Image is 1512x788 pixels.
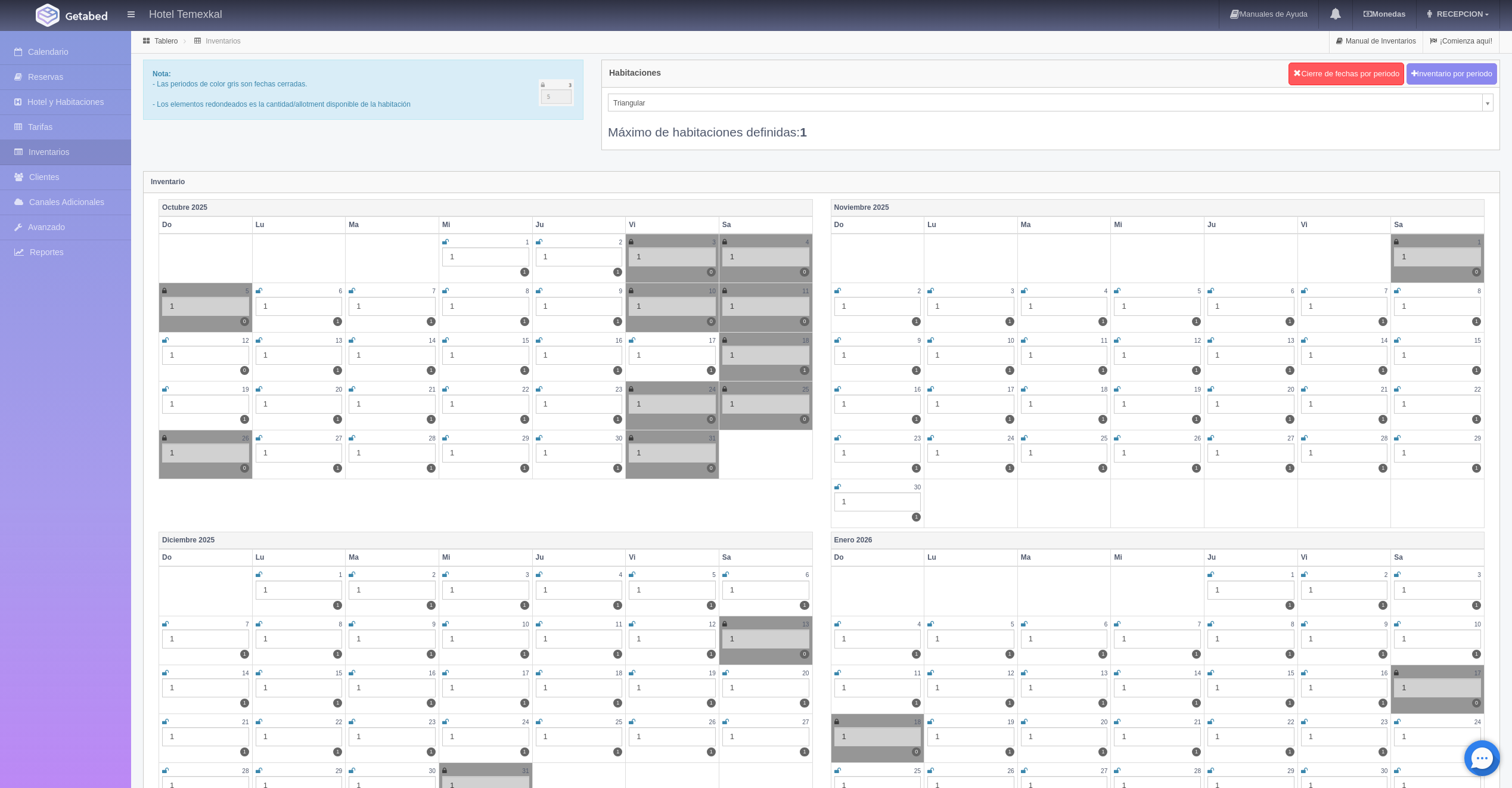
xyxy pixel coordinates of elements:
[722,247,809,266] div: 1
[1098,415,1107,424] label: 1
[613,747,622,756] label: 1
[629,297,716,316] div: 1
[613,601,622,610] label: 1
[349,629,436,649] div: 1
[1005,317,1014,326] label: 1
[613,650,622,659] label: 1
[1379,464,1387,473] label: 1
[802,337,809,344] small: 18
[834,678,921,697] div: 1
[336,337,342,344] small: 13
[1017,216,1111,234] th: Ma
[427,699,436,708] label: 1
[539,79,574,106] img: cutoff.png
[709,288,716,294] small: 10
[206,37,241,45] a: Inventarios
[1011,288,1014,294] small: 3
[834,727,921,746] div: 1
[1391,216,1485,234] th: Sa
[442,443,529,463] div: 1
[66,11,107,20] img: Getabed
[1472,650,1481,659] label: 1
[1207,297,1294,316] div: 1
[1101,337,1107,344] small: 11
[520,699,529,708] label: 1
[1379,601,1387,610] label: 1
[536,727,623,746] div: 1
[442,678,529,697] div: 1
[1472,317,1481,326] label: 1
[1330,30,1423,53] a: Manual de Inventarios
[520,366,529,375] label: 1
[1114,297,1201,316] div: 1
[1394,581,1481,600] div: 1
[1477,239,1481,246] small: 1
[1098,747,1107,756] label: 1
[1394,727,1481,746] div: 1
[333,464,342,473] label: 1
[1114,727,1201,746] div: 1
[1301,346,1388,365] div: 1
[722,581,809,600] div: 1
[162,727,249,746] div: 1
[912,366,921,375] label: 1
[1379,699,1387,708] label: 1
[1114,346,1201,365] div: 1
[333,317,342,326] label: 1
[722,727,809,746] div: 1
[1021,727,1108,746] div: 1
[256,727,343,746] div: 1
[1379,317,1387,326] label: 1
[917,288,921,294] small: 2
[1194,337,1201,344] small: 12
[427,747,436,756] label: 1
[613,366,622,375] label: 1
[834,492,921,511] div: 1
[722,678,809,697] div: 1
[442,247,529,266] div: 1
[520,747,529,756] label: 1
[1005,747,1014,756] label: 1
[800,366,809,375] label: 1
[333,366,342,375] label: 1
[333,601,342,610] label: 1
[1021,678,1108,697] div: 1
[1098,650,1107,659] label: 1
[722,297,809,316] div: 1
[707,601,716,610] label: 1
[153,70,171,78] b: Nota:
[349,395,436,414] div: 1
[619,288,623,294] small: 9
[1297,216,1391,234] th: Vi
[1286,317,1294,326] label: 1
[1192,366,1201,375] label: 1
[520,268,529,277] label: 1
[707,366,716,375] label: 1
[927,629,1014,649] div: 1
[831,199,1485,216] th: Noviembre 2025
[536,346,623,365] div: 1
[1301,581,1388,600] div: 1
[240,699,249,708] label: 1
[927,297,1014,316] div: 1
[427,601,436,610] label: 1
[162,443,249,463] div: 1
[619,239,623,246] small: 2
[1197,288,1201,294] small: 5
[520,415,529,424] label: 1
[1472,366,1481,375] label: 1
[427,650,436,659] label: 1
[162,346,249,365] div: 1
[800,747,809,756] label: 1
[608,111,1494,141] div: Máximo de habitaciones definidas:
[522,337,529,344] small: 15
[707,464,716,473] label: 0
[526,288,529,294] small: 8
[442,346,529,365] div: 1
[1384,288,1388,294] small: 7
[536,629,623,649] div: 1
[36,4,60,27] img: Getabed
[1104,288,1108,294] small: 4
[629,346,716,365] div: 1
[834,395,921,414] div: 1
